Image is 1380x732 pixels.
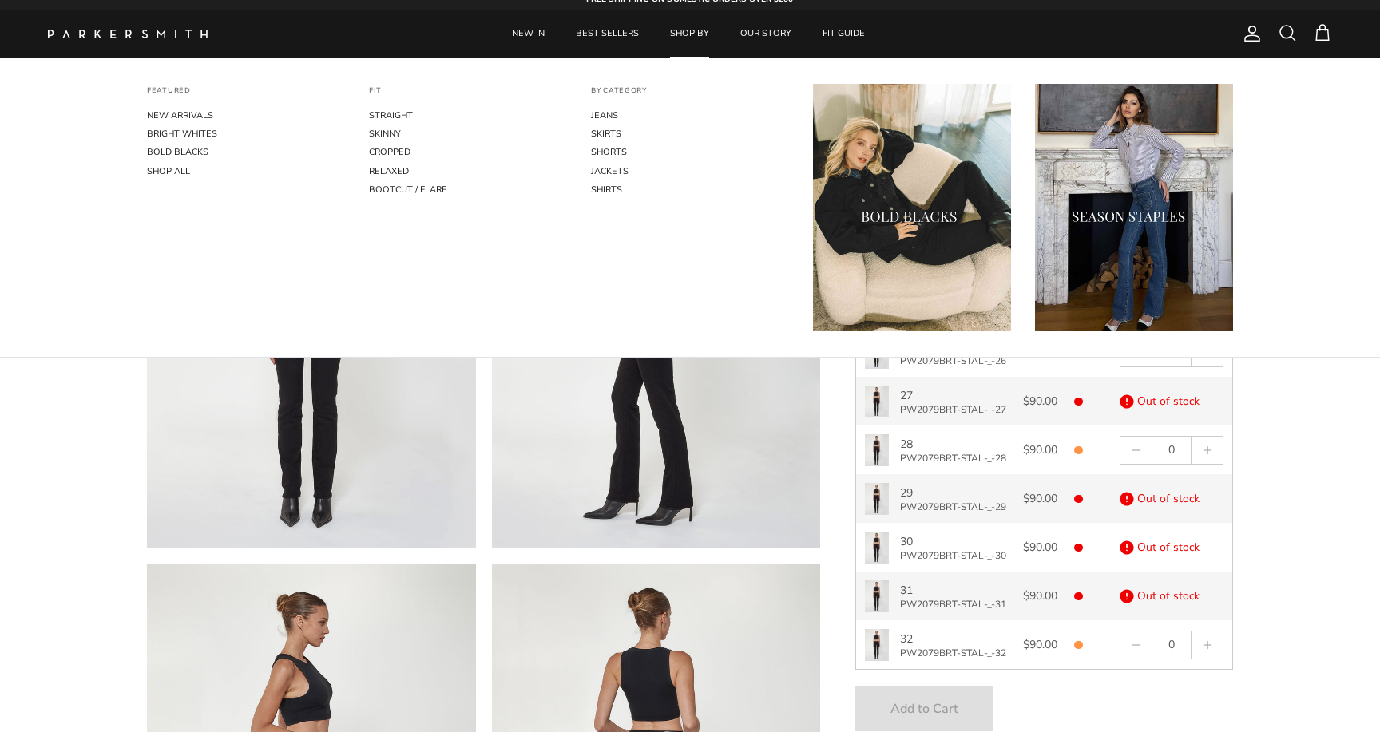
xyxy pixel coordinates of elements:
[369,180,567,199] a: BOOTCUT / FLARE
[147,106,345,125] a: NEW ARRIVALS
[591,125,789,143] a: SKIRTS
[238,10,1139,58] div: Primary
[591,86,647,107] a: BY CATEGORY
[726,10,806,58] a: OUR STORY
[48,30,208,38] img: Parker Smith
[1236,24,1262,43] a: Account
[591,180,789,199] a: SHIRTS
[656,10,724,58] a: SHOP BY
[591,143,789,161] a: SHORTS
[591,162,789,180] a: JACKETS
[561,10,653,58] a: BEST SELLERS
[147,86,191,107] a: FEATURED
[369,106,567,125] a: STRAIGHT
[369,125,567,143] a: SKINNY
[147,125,345,143] a: BRIGHT WHITES
[369,162,567,180] a: RELAXED
[369,86,382,107] a: FIT
[808,10,879,58] a: FIT GUIDE
[147,143,345,161] a: BOLD BLACKS
[147,162,345,180] a: SHOP ALL
[591,106,789,125] a: JEANS
[369,143,567,161] a: CROPPED
[498,10,559,58] a: NEW IN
